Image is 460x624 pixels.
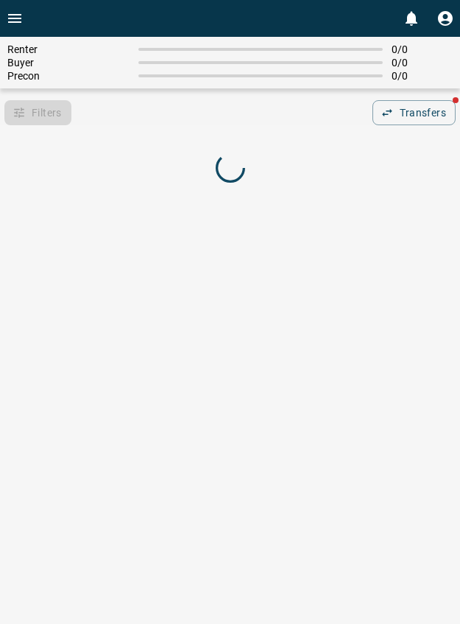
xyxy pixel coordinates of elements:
[372,100,456,125] button: Transfers
[7,57,130,69] span: Buyer
[392,70,453,82] span: 0 / 0
[7,70,130,82] span: Precon
[392,43,453,55] span: 0 / 0
[431,4,460,33] button: Profile
[7,43,130,55] span: Renter
[392,57,453,69] span: 0 / 0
